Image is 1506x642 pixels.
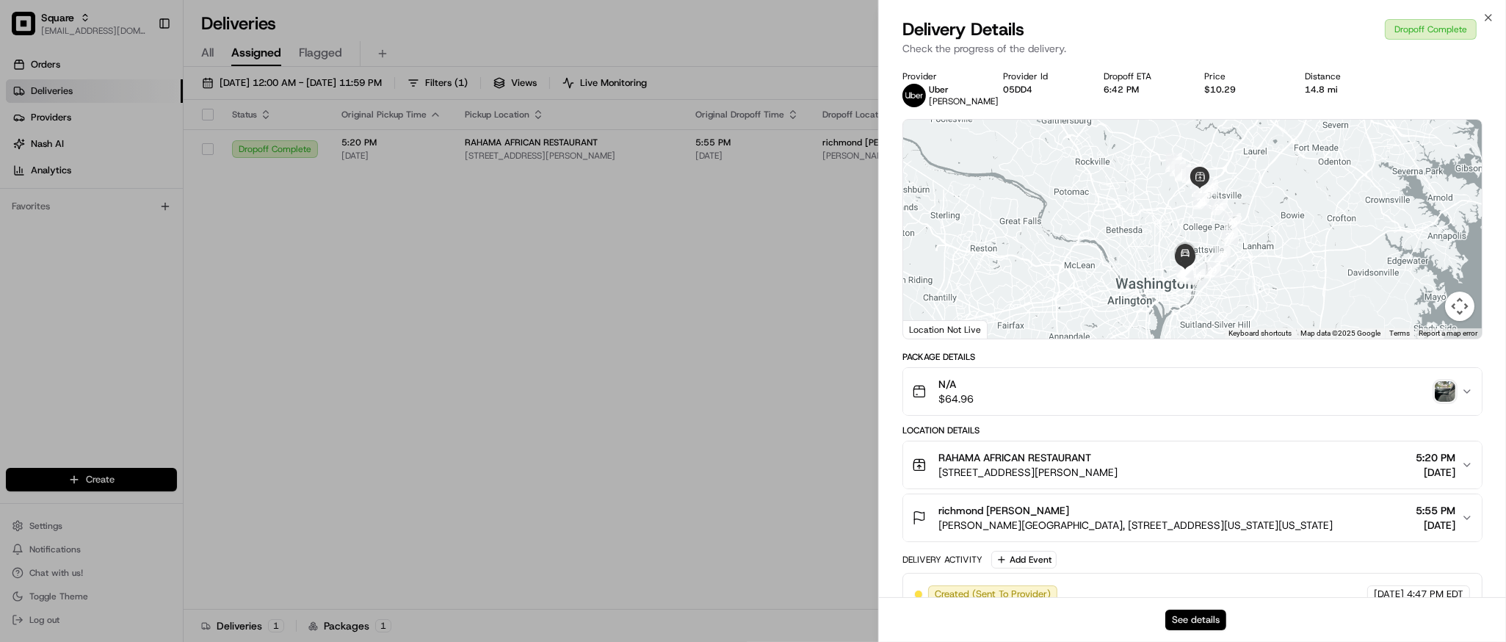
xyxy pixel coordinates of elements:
[1104,71,1181,82] div: Dropoff ETA
[1445,292,1474,321] button: Map camera controls
[29,213,112,228] span: Knowledge Base
[1300,329,1380,337] span: Map data ©2025 Google
[1416,450,1455,465] span: 5:20 PM
[903,320,988,339] div: Location Not Live
[907,320,955,339] a: Open this area in Google Maps (opens a new window)
[1416,503,1455,518] span: 5:55 PM
[9,207,118,234] a: 📗Knowledge Base
[15,214,26,226] div: 📗
[903,441,1482,488] button: RAHAMA AFRICAN RESTAURANT[STREET_ADDRESS][PERSON_NAME]5:20 PM[DATE]
[1189,269,1205,285] div: 30
[1374,588,1404,601] span: [DATE]
[1165,610,1226,630] button: See details
[1165,156,1181,172] div: 2
[1228,328,1292,339] button: Keyboard shortcuts
[50,155,186,167] div: We're available if you need us!
[938,450,1091,465] span: RAHAMA AFRICAN RESTAURANT
[118,207,242,234] a: 💻API Documentation
[1195,182,1212,198] div: 22
[1170,160,1186,176] div: 3
[146,249,178,260] span: Pylon
[935,588,1051,601] span: Created (Sent To Provider)
[1416,465,1455,480] span: [DATE]
[1204,262,1220,278] div: 29
[938,392,974,406] span: $64.96
[1419,329,1477,337] a: Report a map error
[1104,84,1181,95] div: 6:42 PM
[929,95,999,107] span: [PERSON_NAME]
[1193,193,1209,209] div: 24
[38,95,242,110] input: Clear
[124,214,136,226] div: 💻
[1305,71,1382,82] div: Distance
[902,41,1483,56] p: Check the progress of the delivery.
[1186,168,1202,184] div: 7
[902,554,982,566] div: Delivery Activity
[902,71,980,82] div: Provider
[1211,199,1227,215] div: 25
[1407,588,1463,601] span: 4:47 PM EDT
[1003,71,1080,82] div: Provider Id
[1416,518,1455,533] span: [DATE]
[1182,167,1198,183] div: 6
[907,320,955,339] img: Google
[902,84,926,107] img: uber-new-logo.jpeg
[991,551,1057,569] button: Add Event
[1225,213,1241,229] div: 26
[903,368,1482,415] button: N/A$64.96photo_proof_of_delivery image
[938,518,1333,533] span: [PERSON_NAME][GEOGRAPHIC_DATA], [STREET_ADDRESS][US_STATE][US_STATE]
[902,18,1024,41] span: Delivery Details
[15,15,44,44] img: Nash
[938,503,1069,518] span: richmond [PERSON_NAME]
[1204,84,1281,95] div: $10.29
[104,248,178,260] a: Powered byPylon
[250,145,267,162] button: Start new chat
[1166,153,1182,169] div: 1
[1204,71,1281,82] div: Price
[929,84,949,95] span: Uber
[1192,181,1208,197] div: 21
[1175,164,1191,180] div: 5
[903,494,1482,541] button: richmond [PERSON_NAME][PERSON_NAME][GEOGRAPHIC_DATA], [STREET_ADDRESS][US_STATE][US_STATE]5:55 PM...
[938,465,1118,480] span: [STREET_ADDRESS][PERSON_NAME]
[902,425,1483,436] div: Location Details
[15,59,267,82] p: Welcome 👋
[902,351,1483,363] div: Package Details
[15,140,41,167] img: 1736555255976-a54dd68f-1ca7-489b-9aae-adbdc363a1c4
[1003,84,1032,95] button: 05DD4
[938,377,974,392] span: N/A
[1222,228,1238,244] div: 27
[1435,381,1455,402] img: photo_proof_of_delivery image
[1389,329,1410,337] a: Terms (opens in new tab)
[50,140,241,155] div: Start new chat
[1214,246,1231,262] div: 28
[1305,84,1382,95] div: 14.8 mi
[139,213,236,228] span: API Documentation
